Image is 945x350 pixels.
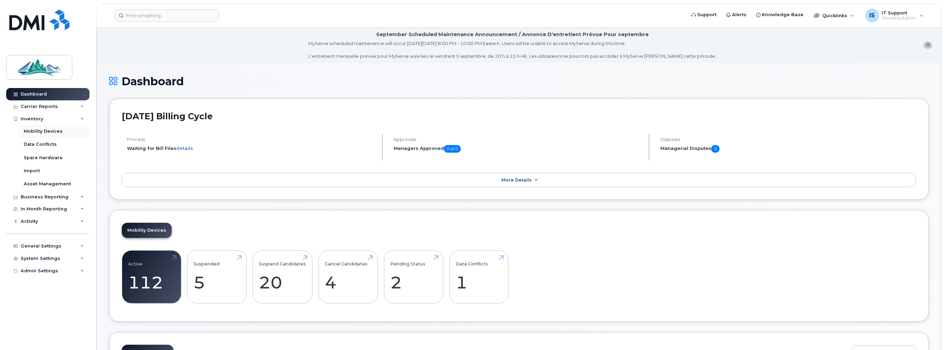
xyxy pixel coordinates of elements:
div: September Scheduled Maintenance Announcement / Annonce D'entretient Prévue Pour septembre [376,31,649,38]
a: Cancel Candidates 4 [325,254,371,300]
a: details [176,145,193,151]
a: Active 112 [128,254,175,300]
li: Waiting for Bill Files [127,145,376,152]
h4: Disputes [660,137,916,142]
h2: [DATE] Billing Cycle [122,111,916,121]
h1: Dashboard [109,75,929,87]
h4: Approvals [394,137,643,142]
span: 0 of 0 [444,145,461,153]
span: More Details [501,177,532,183]
h5: Managerial Disputes [660,145,916,153]
button: close notification [924,42,932,49]
h4: Process [127,137,376,142]
div: MyServe scheduled maintenance will occur [DATE][DATE] 8:00 PM - 10:00 PM Eastern. Users will be u... [309,40,716,59]
a: Suspended 5 [194,254,240,300]
h5: Managers Approved [394,145,643,153]
a: Mobility Devices [122,223,172,238]
a: Pending Status 2 [390,254,437,300]
a: Suspend Candidates 20 [259,254,306,300]
a: Data Conflicts 1 [456,254,502,300]
span: 0 [711,145,720,153]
